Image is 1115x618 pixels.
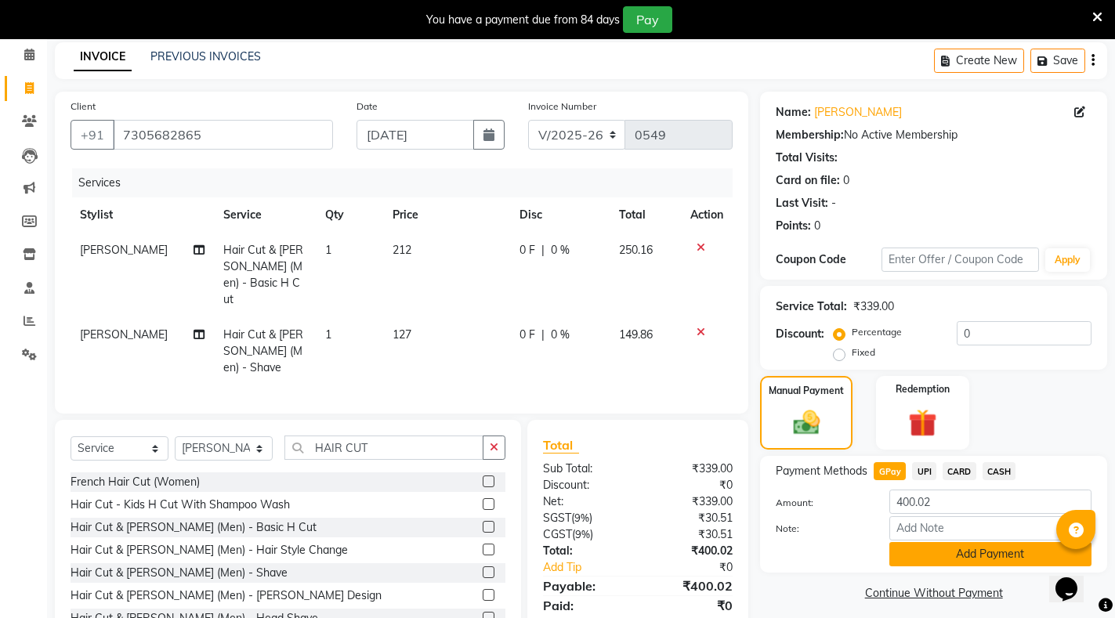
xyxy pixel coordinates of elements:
[113,120,333,150] input: Search by Name/Mobile/Email/Code
[510,197,610,233] th: Disc
[763,585,1104,602] a: Continue Without Payment
[426,12,620,28] div: You have a payment due from 84 days
[575,528,590,540] span: 9%
[776,195,828,211] div: Last Visit:
[316,197,383,233] th: Qty
[551,327,570,343] span: 0 %
[983,462,1016,480] span: CASH
[889,516,1091,540] input: Add Note
[638,510,744,526] div: ₹30.51
[357,99,378,114] label: Date
[776,326,824,342] div: Discount:
[623,6,672,33] button: Pay
[785,407,829,438] img: _cash.svg
[531,526,638,543] div: ( )
[843,172,849,189] div: 0
[852,325,902,339] label: Percentage
[325,243,331,257] span: 1
[776,218,811,234] div: Points:
[769,384,844,398] label: Manual Payment
[383,197,510,233] th: Price
[889,542,1091,566] button: Add Payment
[80,243,168,257] span: [PERSON_NAME]
[543,527,572,541] span: CGST
[900,406,946,441] img: _gift.svg
[853,298,894,315] div: ₹339.00
[541,242,545,258] span: |
[71,519,317,536] div: Hair Cut & [PERSON_NAME] (Men) - Basic H Cut
[71,197,214,233] th: Stylist
[531,461,638,477] div: Sub Total:
[874,462,906,480] span: GPay
[71,587,382,604] div: Hair Cut & [PERSON_NAME] (Men) - [PERSON_NAME] Design
[610,197,681,233] th: Total
[71,565,288,581] div: Hair Cut & [PERSON_NAME] (Men) - Shave
[889,490,1091,514] input: Amount
[619,243,653,257] span: 250.16
[541,327,545,343] span: |
[543,511,571,525] span: SGST
[531,510,638,526] div: ( )
[852,345,875,360] label: Fixed
[284,435,483,460] input: Search or Scan
[531,576,638,595] div: Payable:
[393,243,411,257] span: 212
[1030,49,1085,73] button: Save
[638,526,744,543] div: ₹30.51
[72,168,744,197] div: Services
[776,172,840,189] div: Card on file:
[80,327,168,342] span: [PERSON_NAME]
[638,477,744,493] div: ₹0
[638,596,744,615] div: ₹0
[814,218,820,234] div: 0
[393,327,411,342] span: 127
[71,120,114,150] button: +91
[638,576,744,595] div: ₹400.02
[71,99,96,114] label: Client
[776,104,811,121] div: Name:
[551,242,570,258] span: 0 %
[531,596,638,615] div: Paid:
[776,150,838,166] div: Total Visits:
[943,462,976,480] span: CARD
[619,327,653,342] span: 149.86
[528,99,596,114] label: Invoice Number
[764,522,877,536] label: Note:
[71,542,348,558] div: Hair Cut & [PERSON_NAME] (Men) - Hair Style Change
[776,127,844,143] div: Membership:
[882,248,1039,272] input: Enter Offer / Coupon Code
[531,543,638,559] div: Total:
[776,298,847,315] div: Service Total:
[214,197,316,233] th: Service
[150,49,261,63] a: PREVIOUS INVOICES
[638,461,744,477] div: ₹339.00
[656,559,744,576] div: ₹0
[531,477,638,493] div: Discount:
[71,474,200,490] div: French Hair Cut (Women)
[519,327,535,343] span: 0 F
[831,195,836,211] div: -
[519,242,535,258] span: 0 F
[71,497,290,513] div: Hair Cut - Kids H Cut With Shampoo Wash
[638,493,744,510] div: ₹339.00
[223,327,303,374] span: Hair Cut & [PERSON_NAME] (Men) - Shave
[896,382,950,396] label: Redemption
[934,49,1024,73] button: Create New
[814,104,902,121] a: [PERSON_NAME]
[681,197,733,233] th: Action
[1045,248,1090,272] button: Apply
[543,437,579,454] span: Total
[764,496,877,510] label: Amount:
[776,251,881,268] div: Coupon Code
[776,463,867,479] span: Payment Methods
[574,511,589,524] span: 9%
[74,43,132,71] a: INVOICE
[776,127,1091,143] div: No Active Membership
[325,327,331,342] span: 1
[531,559,656,576] a: Add Tip
[531,493,638,510] div: Net:
[912,462,936,480] span: UPI
[223,243,303,306] span: Hair Cut & [PERSON_NAME] (Men) - Basic H Cut
[638,543,744,559] div: ₹400.02
[1049,555,1099,602] iframe: chat widget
